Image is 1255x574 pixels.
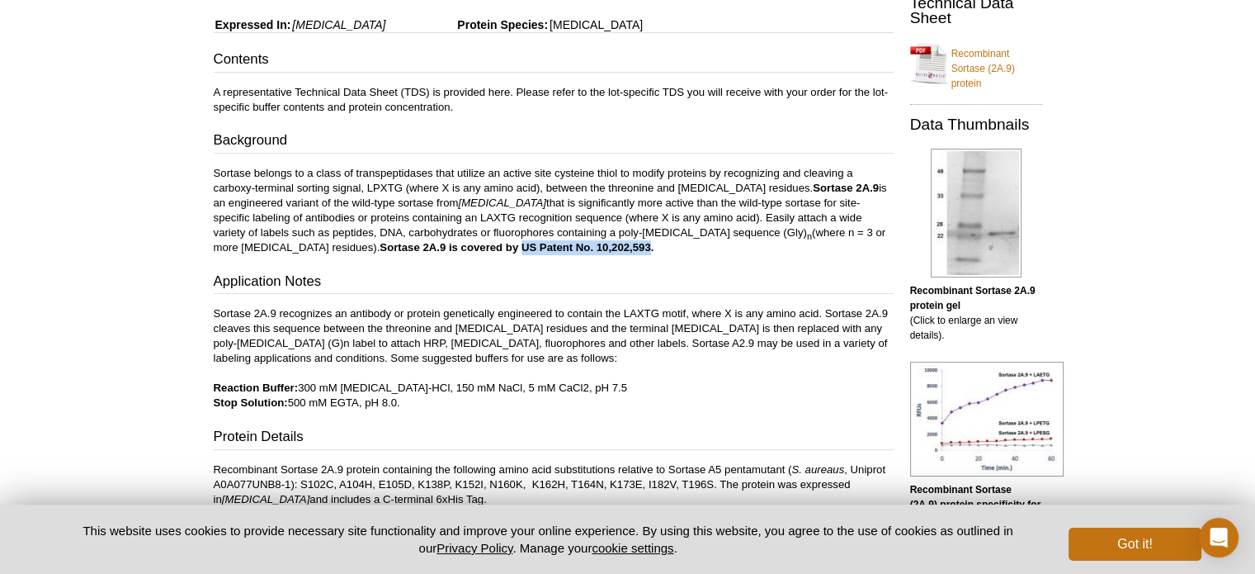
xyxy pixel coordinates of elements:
[910,36,1042,91] a: Recombinant Sortase (2A.9) protein
[910,283,1042,343] p: (Click to enlarge an view details).
[791,463,844,476] i: S. aureaus
[292,18,385,31] i: [MEDICAL_DATA]
[389,18,548,31] span: Protein Species:
[214,306,894,410] p: Sortase 2A.9 recognizes an antibody or protein genetically engineered to contain the LAXTG motif,...
[910,117,1042,132] h2: Data Thumbnails
[214,50,894,73] h3: Contents
[458,197,546,209] i: [MEDICAL_DATA]
[214,272,894,295] h3: Application Notes
[436,541,512,555] a: Privacy Policy
[910,285,1036,311] b: Recombinant Sortase 2A.9 protein gel
[214,382,299,394] b: Reaction Buffer:
[214,130,894,154] h3: Background
[1069,528,1201,561] button: Got it!
[931,149,1021,278] img: Recombinant Sortase 2A.9 protein gel.
[54,522,1042,557] p: This website uses cookies to provide necessary site functionality and improve your online experie...
[222,493,310,505] i: [MEDICAL_DATA]
[807,231,812,241] sub: n
[910,362,1064,477] img: Recombinant Sortase (2A.9) protein specificity for LAETG sequence.
[813,182,879,194] strong: Sortase 2A.9
[380,241,653,254] strong: Sortase 2A.9 is covered by US Patent No. 10,202,593.
[910,484,1041,525] b: Recombinant Sortase (2A.9) protein specificity for LAETG sequence
[214,396,288,409] b: Stop Solution:
[1199,518,1238,557] div: Open Intercom Messenger
[214,427,894,450] h3: Protein Details
[910,482,1042,557] p: (Click to enlarge and view details).
[214,18,291,31] span: Expressed In:
[214,85,894,115] p: A representative Technical Data Sheet (TDS) is provided here. Please refer to the lot-specific TD...
[214,166,894,255] p: Sortase belongs to a class of transpeptidases that utilize an active site cysteine thiol to modif...
[548,18,643,31] span: [MEDICAL_DATA]
[592,541,673,555] button: cookie settings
